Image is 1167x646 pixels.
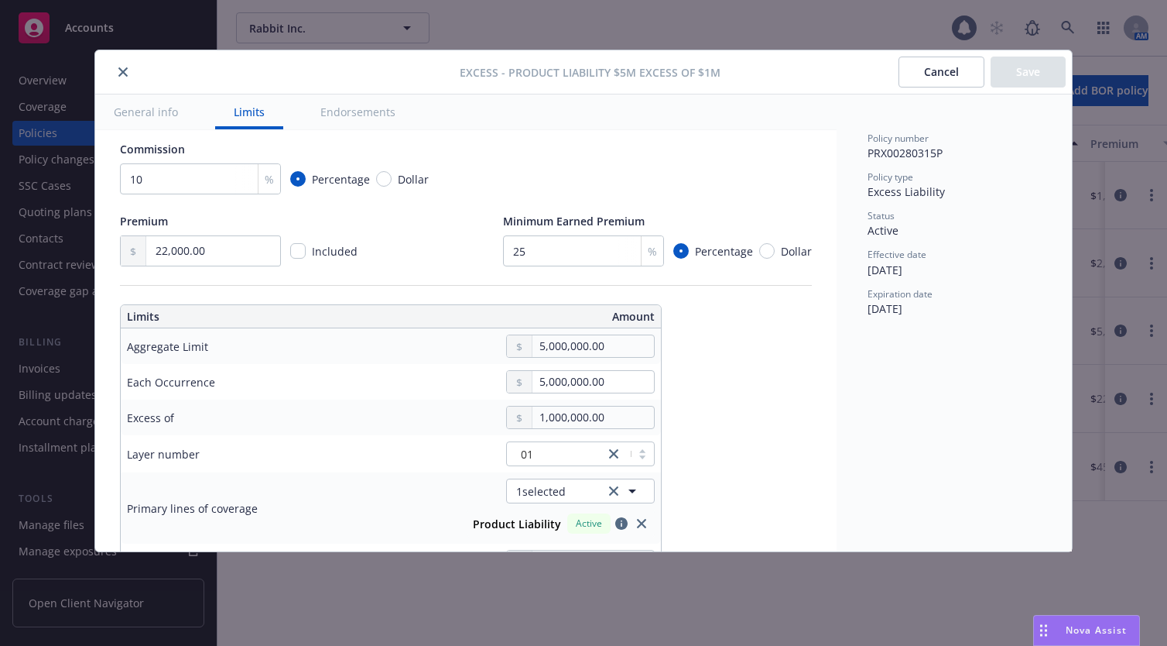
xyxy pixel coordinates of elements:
button: Nova Assist [1033,615,1140,646]
input: 0.00 [532,335,654,357]
span: Active [573,517,604,531]
span: Status [868,209,895,222]
span: Excess - Product Liability $5M excess of $1M [460,64,720,81]
th: Limits [121,305,337,328]
span: Commission [120,142,185,156]
span: % [648,243,657,259]
button: General info [95,94,197,129]
span: Excess Liability [868,184,945,199]
span: Policy number [868,132,929,145]
div: Each Occurrence [127,374,215,390]
span: Dollar [781,243,812,259]
span: Effective date [868,248,926,261]
span: PRX00280315P [868,146,943,160]
span: Minimum Earned Premium [503,214,645,229]
span: Active [868,223,898,238]
input: 0.00 [146,236,280,266]
input: Percentage [290,171,306,187]
div: Excess of [127,410,174,426]
span: Percentage [312,171,370,187]
input: Percentage [673,243,689,259]
span: Expiration date [868,287,933,301]
span: 1 selected [516,483,566,500]
span: Included [312,244,358,259]
a: clear selection [604,482,623,500]
div: Primary lines of coverage [127,500,258,517]
span: 01 [515,446,597,462]
a: close [604,445,623,463]
span: [DATE] [868,263,902,277]
button: Limits [215,94,283,129]
span: 01 [521,446,533,462]
input: Dollar [376,171,392,187]
button: Endorsements [302,94,414,129]
div: Aggregate Limit [127,338,208,355]
button: Cancel [898,57,984,88]
th: Amount [396,305,661,328]
input: 0.00 [532,407,654,428]
span: Dollar [398,171,429,187]
input: 0.00 [532,551,654,572]
span: % [265,171,274,187]
div: Drag to move [1034,616,1053,645]
span: Policy type [868,170,913,184]
button: close [114,63,132,81]
strong: Product Liability [473,517,561,531]
span: Percentage [695,243,753,259]
input: 0.00 [532,371,654,393]
a: close [632,514,651,533]
input: Dollar [759,243,775,259]
span: Nova Assist [1066,624,1127,637]
span: Premium [120,214,168,229]
span: [DATE] [868,301,902,316]
button: 1selectedclear selection [506,479,655,503]
div: Layer number [127,446,200,462]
